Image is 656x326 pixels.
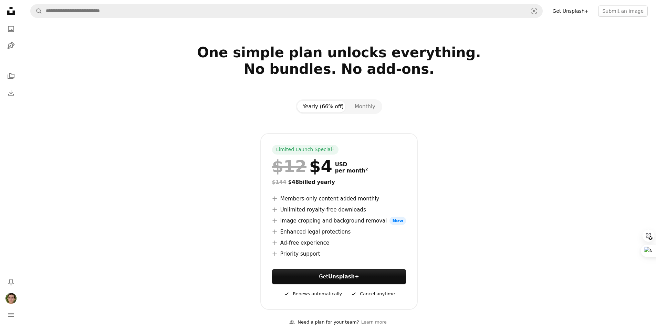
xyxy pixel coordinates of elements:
[389,217,406,225] span: New
[272,269,406,284] a: GetUnsplash+
[328,274,359,280] strong: Unsplash+
[331,146,336,153] a: 1
[31,4,42,18] button: Search Unsplash
[272,145,339,155] div: Limited Launch Special
[297,101,349,112] button: Yearly (66% off)
[4,39,18,52] a: Illustrations
[350,290,395,298] div: Cancel anytime
[4,4,18,19] a: Home — Unsplash
[117,44,561,94] h2: One simple plan unlocks everything. No bundles. No add-ons.
[272,228,406,236] li: Enhanced legal protections
[272,239,406,247] li: Ad-free experience
[365,167,368,171] sup: 2
[335,161,368,168] span: USD
[4,275,18,289] button: Notifications
[526,4,542,18] button: Visual search
[4,308,18,322] button: Menu
[272,250,406,258] li: Priority support
[272,217,406,225] li: Image cropping and background removal
[289,319,359,326] div: Need a plan for your team?
[272,195,406,203] li: Members-only content added monthly
[6,293,17,304] img: Avatar of user Joan Carrillo9
[4,292,18,305] button: Profile
[4,22,18,36] a: Photos
[272,179,287,185] span: $144
[548,6,593,17] a: Get Unsplash+
[4,86,18,100] a: Download History
[272,178,406,186] div: $48 billed yearly
[335,168,368,174] span: per month
[272,206,406,214] li: Unlimited royalty-free downloads
[283,290,342,298] div: Renews automatically
[272,157,306,175] span: $12
[332,146,334,150] sup: 1
[598,6,648,17] button: Submit an image
[349,101,381,112] button: Monthly
[30,4,543,18] form: Find visuals sitewide
[272,157,332,175] div: $4
[364,168,369,174] a: 2
[4,69,18,83] a: Collections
